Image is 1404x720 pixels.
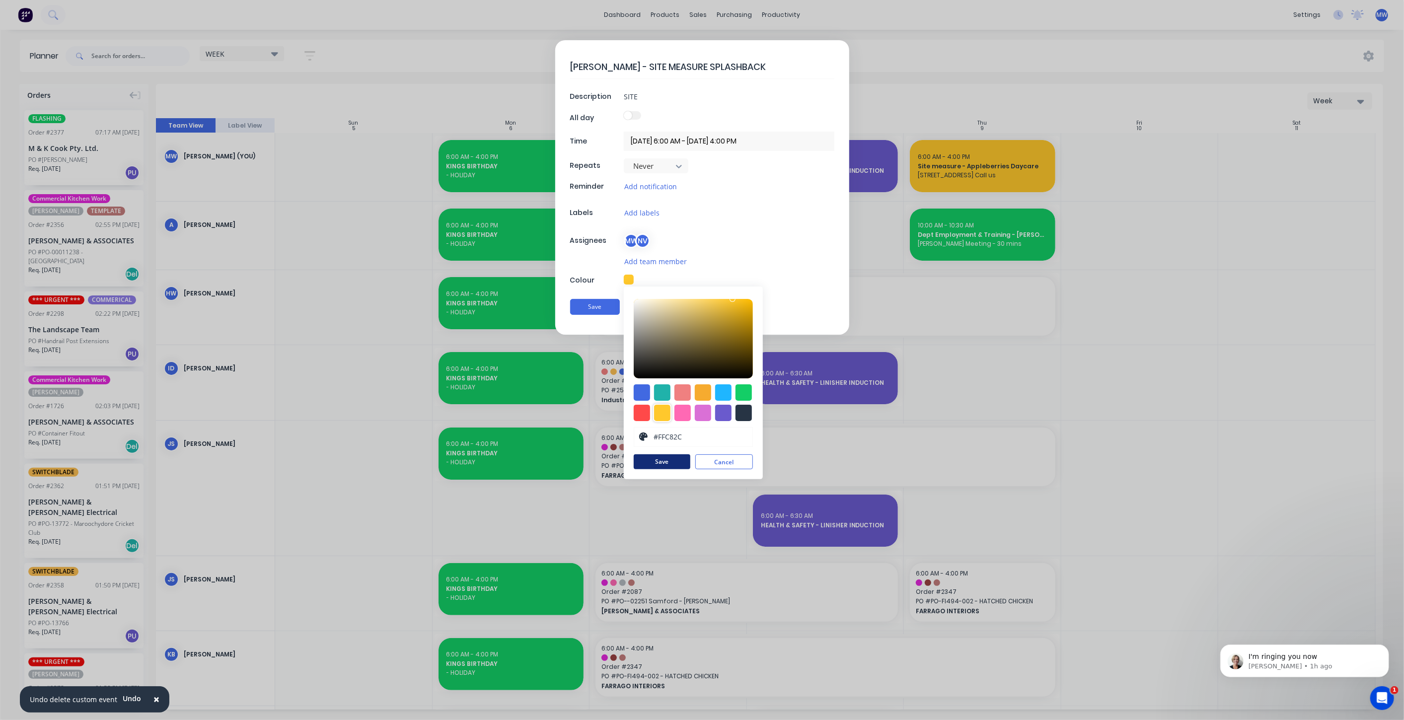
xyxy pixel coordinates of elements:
[695,405,711,421] div: #da70d6
[624,256,687,267] button: Add team member
[570,91,621,102] div: Description
[695,454,753,469] button: Cancel
[634,384,650,401] div: #4169e1
[736,405,752,421] div: #273444
[695,384,711,401] div: #f6ab2f
[117,691,147,706] button: Undo
[654,384,670,401] div: #20b2aa
[570,136,621,146] div: Time
[635,233,650,248] div: NV
[570,275,621,286] div: Colour
[570,299,620,315] button: Save
[634,454,690,469] button: Save
[1391,686,1399,694] span: 1
[570,181,621,192] div: Reminder
[1205,624,1404,693] iframe: Intercom notifications message
[570,208,621,218] div: Labels
[674,405,691,421] div: #ff69b4
[153,692,159,706] span: ×
[715,405,732,421] div: #6a5acd
[634,405,650,421] div: #ff4949
[570,55,834,78] textarea: [PERSON_NAME] - SITE MEASURE SPLASHBACK
[1370,686,1394,710] iframe: Intercom live chat
[570,113,621,123] div: All day
[570,235,621,246] div: Assignees
[674,384,691,401] div: #f08080
[624,207,660,218] button: Add labels
[736,384,752,401] div: #13ce66
[715,384,732,401] div: #1fb6ff
[624,89,834,104] input: Enter a description
[144,688,169,712] button: Close
[30,694,117,705] div: Undo delete custom event
[654,405,670,421] div: #ffc82c
[570,160,621,171] div: Repeats
[624,181,677,192] button: Add notification
[624,233,639,248] div: MW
